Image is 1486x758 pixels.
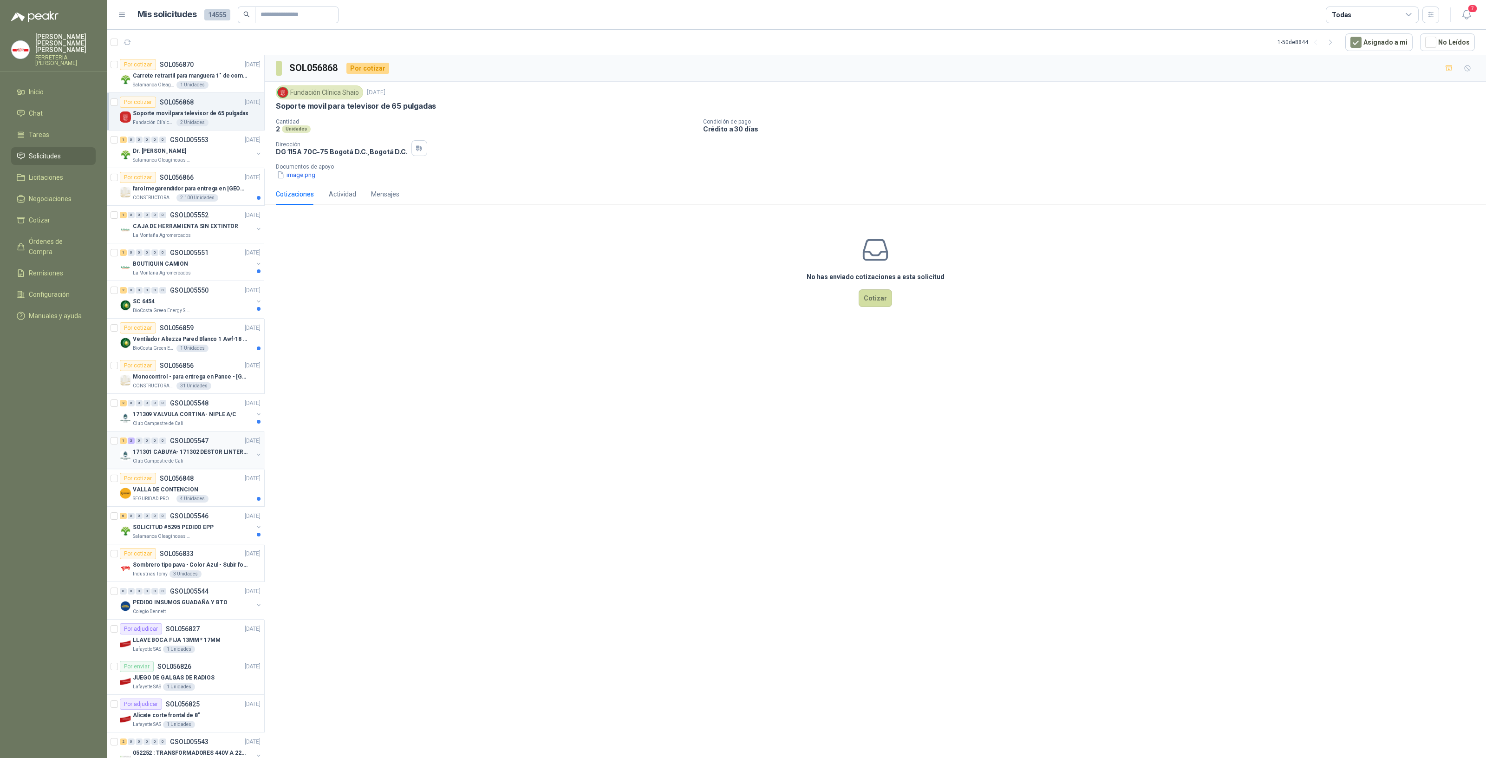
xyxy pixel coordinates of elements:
[128,738,135,745] div: 0
[133,457,183,465] p: Club Campestre de Cali
[143,212,150,218] div: 0
[29,268,63,278] span: Remisiones
[136,287,143,294] div: 0
[245,361,261,370] p: [DATE]
[128,212,135,218] div: 0
[133,297,155,306] p: SC 6454
[166,626,200,632] p: SOL056827
[151,249,158,256] div: 0
[136,588,143,595] div: 0
[143,738,150,745] div: 0
[120,412,131,424] img: Company Logo
[151,287,158,294] div: 0
[163,721,195,728] div: 1 Unidades
[160,362,194,369] p: SOL056856
[245,625,261,634] p: [DATE]
[143,400,150,406] div: 0
[703,125,1482,133] p: Crédito a 30 días
[245,324,261,333] p: [DATE]
[120,249,127,256] div: 1
[346,63,389,74] div: Por cotizar
[107,544,264,582] a: Por cotizarSOL056833[DATE] Company LogoSombrero tipo pava - Color Azul - Subir fotoIndustrias Tom...
[120,601,131,612] img: Company Logo
[136,513,143,519] div: 0
[133,147,186,156] p: Dr. [PERSON_NAME]
[176,495,209,503] div: 4 Unidades
[170,588,209,595] p: GSOL005544
[151,513,158,519] div: 0
[120,738,127,745] div: 2
[133,232,191,239] p: La Montaña Agromercados
[133,109,248,118] p: Soporte movil para televisor de 65 pulgadas
[133,184,248,193] p: farol megarendidor para entrega en [GEOGRAPHIC_DATA]
[807,272,945,282] h3: No has enviado cotizaciones a esta solicitud
[120,699,162,710] div: Por adjudicar
[133,533,191,540] p: Salamanca Oleaginosas SAS
[371,189,399,199] div: Mensajes
[120,285,262,314] a: 2 0 0 0 0 0 GSOL005550[DATE] Company LogoSC 6454BioCosta Green Energy S.A.S
[169,570,202,578] div: 3 Unidades
[151,738,158,745] div: 0
[157,663,191,670] p: SOL056826
[29,130,49,140] span: Tareas
[120,134,262,164] a: 1 0 0 0 0 0 GSOL005553[DATE] Company LogoDr. [PERSON_NAME]Salamanca Oleaginosas SAS
[245,662,261,671] p: [DATE]
[120,438,127,444] div: 1
[120,588,127,595] div: 0
[133,157,191,164] p: Salamanca Oleaginosas SAS
[120,187,131,198] img: Company Logo
[276,163,1482,170] p: Documentos de apoyo
[289,61,339,75] h3: SOL056868
[133,307,191,314] p: BioCosta Green Energy S.A.S
[120,676,131,687] img: Company Logo
[170,738,209,745] p: GSOL005543
[133,598,228,607] p: PEDIDO INSUMOS GUADAÑA Y BTO
[120,149,131,160] img: Company Logo
[11,11,59,22] img: Logo peakr
[133,72,248,80] p: Carrete retractil para manguera 1" de combustible
[160,325,194,331] p: SOL056859
[11,105,96,122] a: Chat
[120,322,156,333] div: Por cotizar
[11,264,96,282] a: Remisiones
[29,289,70,300] span: Configuración
[176,382,211,390] div: 31 Unidades
[133,345,175,352] p: BioCosta Green Energy S.A.S
[120,111,131,123] img: Company Logo
[159,137,166,143] div: 0
[12,41,29,59] img: Company Logo
[151,588,158,595] div: 0
[107,469,264,507] a: Por cotizarSOL056848[DATE] Company LogoVALLA DE CONTENCIONSEGURIDAD PROVISER LTDA4 Unidades
[120,513,127,519] div: 6
[133,420,183,427] p: Club Campestre de Cali
[133,335,248,344] p: Ventilador Altezza Pared Blanco 1 Awf-18 Pro Balinera
[136,212,143,218] div: 0
[120,623,162,634] div: Por adjudicar
[29,87,44,97] span: Inicio
[107,319,264,356] a: Por cotizarSOL056859[DATE] Company LogoVentilador Altezza Pared Blanco 1 Awf-18 Pro BalineraBioCo...
[120,172,156,183] div: Por cotizar
[276,101,436,111] p: Soporte movil para televisor de 65 pulgadas
[29,215,50,225] span: Cotizar
[120,586,262,615] a: 0 0 0 0 0 0 GSOL005544[DATE] Company LogoPEDIDO INSUMOS GUADAÑA Y BTOColegio Bennett
[11,190,96,208] a: Negociaciones
[159,212,166,218] div: 0
[136,400,143,406] div: 0
[107,695,264,732] a: Por adjudicarSOL056825[DATE] Company LogoAlicate corte frontal de 8"Lafayette SAS1 Unidades
[163,683,195,691] div: 1 Unidades
[120,398,262,427] a: 2 0 0 0 0 0 GSOL005548[DATE] Company Logo171309 VALVULA CORTINA- NIPLE A/CClub Campestre de Cali
[137,8,197,21] h1: Mis solicitudes
[35,55,96,66] p: FERRETERIA [PERSON_NAME]
[120,224,131,235] img: Company Logo
[29,172,63,183] span: Licitaciones
[29,194,72,204] span: Negociaciones
[133,673,215,682] p: JUEGO DE GALGAS DE RADIOS
[120,337,131,348] img: Company Logo
[159,588,166,595] div: 0
[133,561,248,569] p: Sombrero tipo pava - Color Azul - Subir foto
[120,375,131,386] img: Company Logo
[133,636,221,645] p: LLAVE BOCA FIJA 13MM * 17MM
[1332,10,1351,20] div: Todas
[133,721,161,728] p: Lafayette SAS
[120,97,156,108] div: Por cotizar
